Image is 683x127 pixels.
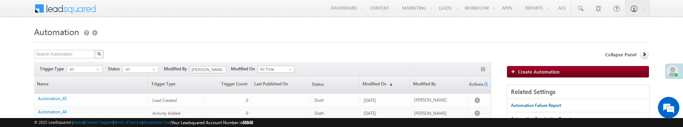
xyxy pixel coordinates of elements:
[40,66,67,72] span: Trigger Type
[246,98,248,103] span: 0
[414,110,464,117] div: [PERSON_NAME]
[217,66,226,74] a: Show All Items
[85,120,113,124] a: Contact Support
[152,110,180,116] span: Activity Added
[114,120,142,124] a: Terms of Service
[314,98,324,103] span: Draft
[34,119,253,126] span: © 2025 LeadSquared | | | | |
[149,76,203,93] a: Trigger Type
[96,67,102,71] span: select
[143,120,170,124] a: Acceptable Use
[38,109,67,114] a: Automation_44
[311,77,324,93] span: Status
[152,67,158,71] span: select
[34,76,148,93] a: Name
[364,110,376,116] span: [DATE]
[468,77,483,93] span: Actions
[242,120,253,125] span: 68848
[252,76,310,93] a: Last Published On
[108,66,123,72] span: Status
[386,81,392,87] span: (sorted descending)
[511,116,571,122] div: Automation Termination Report
[314,110,324,116] span: Draft
[34,26,79,37] span: Automation
[97,52,101,56] img: Search
[364,98,376,103] span: [DATE]
[171,120,253,125] span: Your Leadsquared Account Number is
[152,98,177,103] span: Lead Created
[411,76,467,93] a: Modified By
[511,69,518,74] img: add_icon.png
[605,51,636,58] span: Collapse Panel
[73,120,84,124] a: About
[231,66,258,72] span: Modified On
[123,66,152,72] span: All
[258,66,294,73] a: All Time
[414,97,464,103] div: [PERSON_NAME]
[360,76,410,93] a: Modified On(sorted descending)
[204,76,251,93] a: Trigger Count
[190,66,226,73] input: Type to Search
[507,85,649,99] div: Related Settings
[246,110,248,116] span: 0
[38,96,67,101] a: Automation_45
[518,69,560,75] span: Create Automation
[67,66,96,72] span: All
[164,66,190,72] span: Modified By
[511,102,561,109] div: Automation Failure Report
[258,66,292,72] span: All Time
[511,99,561,112] a: Automation Failure Report
[511,112,571,125] a: Automation Termination Report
